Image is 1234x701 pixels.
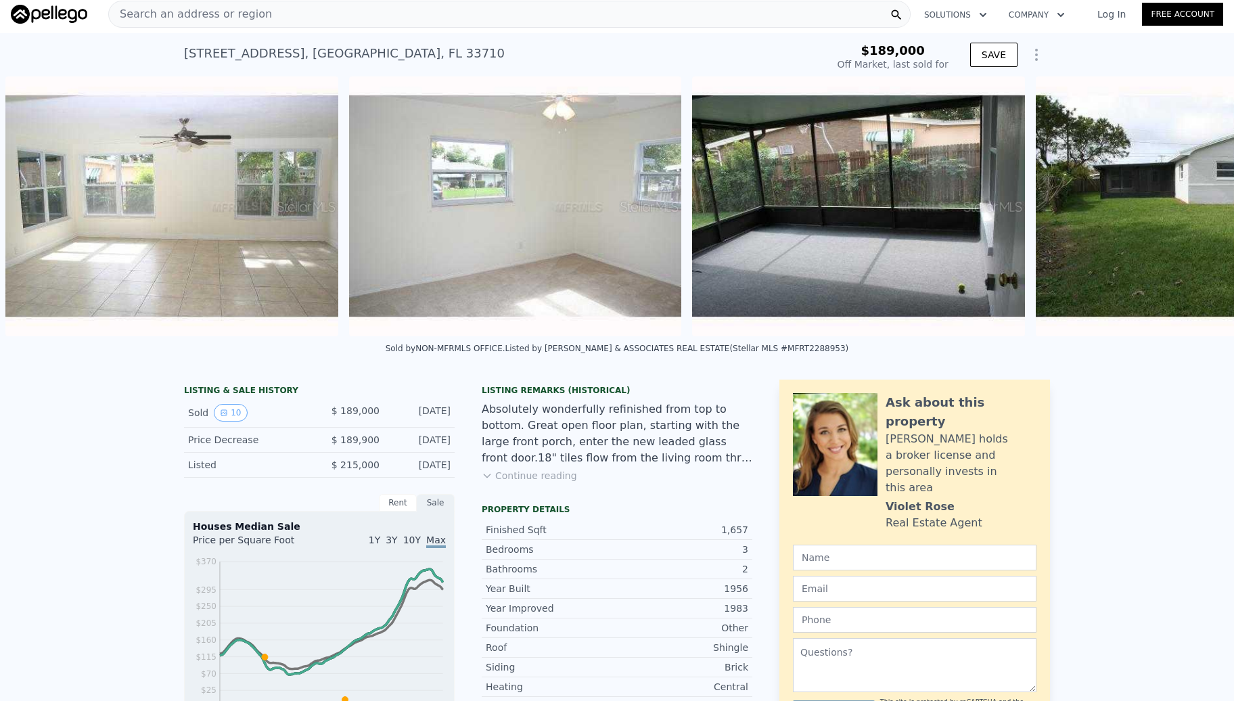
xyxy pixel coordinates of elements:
div: Year Built [486,582,617,595]
div: Bathrooms [486,562,617,576]
input: Email [793,576,1036,602]
div: Central [617,680,748,694]
span: 10Y [403,535,421,545]
div: Property details [482,504,752,515]
span: Max [426,535,446,548]
div: [DATE] [390,433,451,447]
div: Sold by NON-MFRMLS OFFICE . [386,344,505,353]
div: [DATE] [390,458,451,472]
span: $ 189,900 [332,434,380,445]
div: 1983 [617,602,748,615]
div: Listed [188,458,308,472]
tspan: $70 [201,669,216,679]
img: Pellego [11,5,87,24]
span: Search an address or region [109,6,272,22]
div: Roof [486,641,617,654]
div: Ask about this property [886,393,1036,431]
div: 3 [617,543,748,556]
div: LISTING & SALE HISTORY [184,385,455,399]
div: Real Estate Agent [886,515,982,531]
img: Sale: 59440971 Parcel: 54460269 [349,76,682,336]
span: $ 215,000 [332,459,380,470]
div: Absolutely wonderfully refinished from top to bottom. Great open floor plan, starting with the la... [482,401,752,466]
div: 2 [617,562,748,576]
div: Sold [188,404,308,422]
img: Sale: 59440971 Parcel: 54460269 [5,76,338,336]
span: $189,000 [861,43,925,58]
div: 1956 [617,582,748,595]
div: Price per Square Foot [193,533,319,555]
a: Log In [1081,7,1142,21]
div: Rent [379,494,417,512]
button: Continue reading [482,469,577,482]
div: Listing Remarks (Historical) [482,385,752,396]
button: SAVE [970,43,1018,67]
div: Foundation [486,621,617,635]
tspan: $250 [196,602,216,611]
div: Listed by [PERSON_NAME] & ASSOCIATES REAL ESTATE (Stellar MLS #MFRT2288953) [505,344,849,353]
button: Solutions [913,3,998,27]
button: Show Options [1023,41,1050,68]
input: Phone [793,607,1036,633]
button: Company [998,3,1076,27]
div: Bedrooms [486,543,617,556]
span: 3Y [386,535,397,545]
tspan: $295 [196,585,216,595]
div: 1,657 [617,523,748,537]
input: Name [793,545,1036,570]
div: Siding [486,660,617,674]
div: Finished Sqft [486,523,617,537]
tspan: $160 [196,635,216,645]
img: Sale: 59440971 Parcel: 54460269 [692,76,1025,336]
span: $ 189,000 [332,405,380,416]
div: [STREET_ADDRESS] , [GEOGRAPHIC_DATA] , FL 33710 [184,44,505,63]
a: Free Account [1142,3,1223,26]
div: Year Improved [486,602,617,615]
tspan: $115 [196,652,216,662]
tspan: $25 [201,686,216,696]
span: 1Y [369,535,380,545]
div: Price Decrease [188,433,308,447]
button: View historical data [214,404,247,422]
div: Heating [486,680,617,694]
div: Shingle [617,641,748,654]
div: Sale [417,494,455,512]
div: Brick [617,660,748,674]
div: [DATE] [390,404,451,422]
tspan: $370 [196,557,216,566]
div: Off Market, last sold for [838,58,949,71]
div: Violet Rose [886,499,955,515]
tspan: $205 [196,618,216,628]
div: [PERSON_NAME] holds a broker license and personally invests in this area [886,431,1036,496]
div: Other [617,621,748,635]
div: Houses Median Sale [193,520,446,533]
